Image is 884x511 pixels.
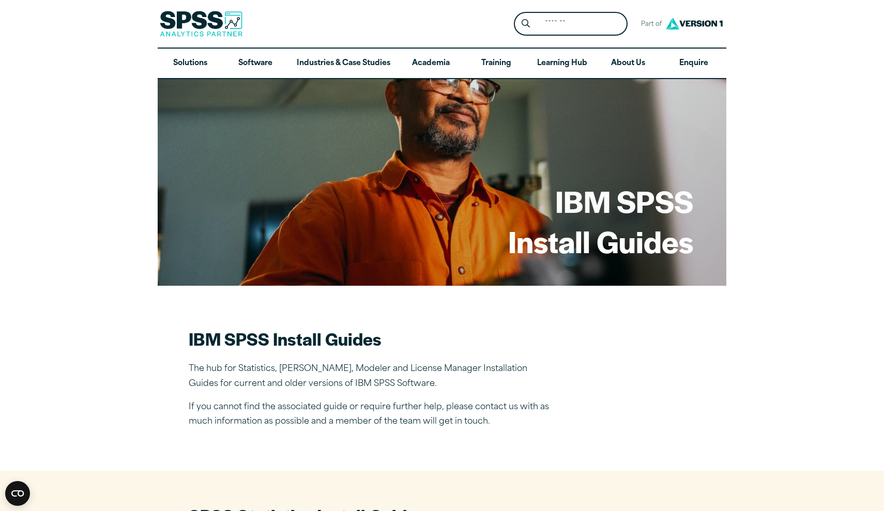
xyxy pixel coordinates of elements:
svg: Search magnifying glass icon [522,19,530,28]
a: Industries & Case Studies [288,49,399,79]
span: Part of [636,17,663,32]
h1: IBM SPSS Install Guides [508,181,693,261]
a: Solutions [158,49,223,79]
a: About Us [596,49,661,79]
button: Search magnifying glass icon [516,14,536,34]
p: If you cannot find the associated guide or require further help, please contact us with as much i... [189,400,551,430]
img: SPSS Analytics Partner [160,11,242,37]
button: Open CMP widget [5,481,30,506]
h2: IBM SPSS Install Guides [189,327,551,350]
a: Learning Hub [529,49,596,79]
nav: Desktop version of site main menu [158,49,726,79]
img: Version1 Logo [663,14,725,33]
a: Enquire [661,49,726,79]
form: Site Header Search Form [514,12,628,36]
a: Academia [399,49,464,79]
a: Software [223,49,288,79]
p: The hub for Statistics, [PERSON_NAME], Modeler and License Manager Installation Guides for curren... [189,362,551,392]
a: Training [464,49,529,79]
